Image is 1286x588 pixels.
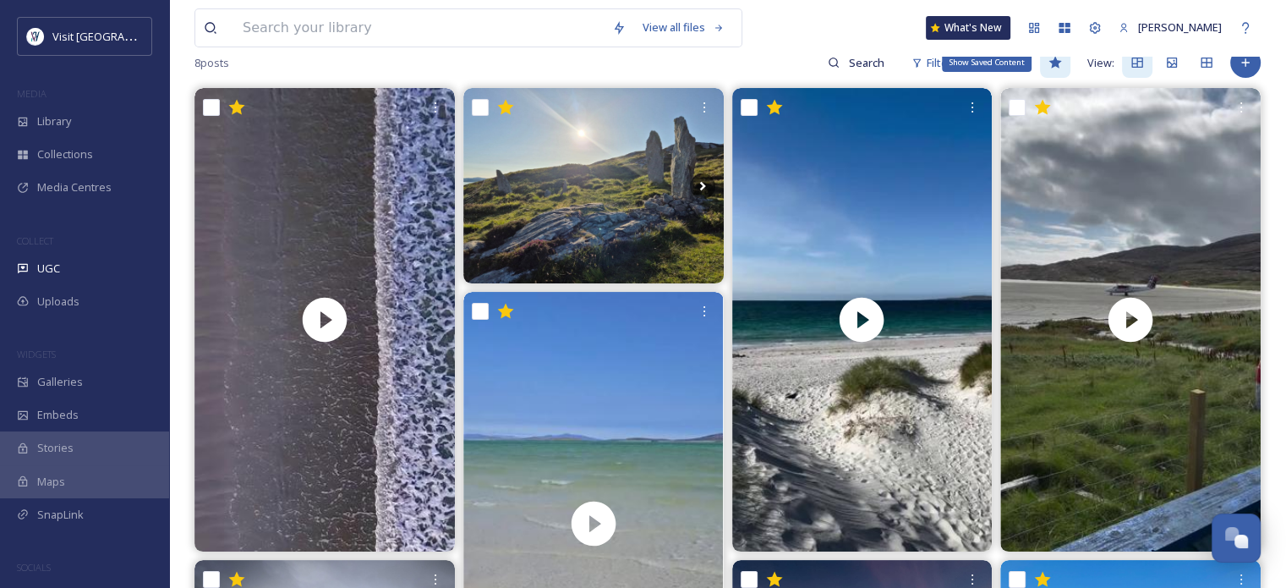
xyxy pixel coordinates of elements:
[37,261,60,277] span: UGC
[27,28,44,45] img: Untitled%20design%20%2897%29.png
[37,374,83,390] span: Galleries
[731,88,992,552] video: It’s a close call - which island has the best beaches in the world? Spoiler: it’s not in the Cari...
[37,113,71,129] span: Library
[17,87,47,100] span: MEDIA
[840,46,895,80] input: Search
[37,440,74,456] span: Stories
[17,348,56,360] span: WIDGETS
[194,55,229,71] span: 8 posts
[37,294,79,310] span: Uploads
[37,407,79,423] span: Embeds
[17,561,51,574] span: SOCIALS
[1138,19,1222,35] span: [PERSON_NAME]
[1000,88,1261,552] video: #outerhebrides #barraairport
[1212,514,1261,563] button: Open Chat
[942,53,1032,72] div: Show Saved Content
[37,146,93,162] span: Collections
[1110,11,1230,44] a: [PERSON_NAME]
[17,234,53,247] span: COLLECT
[37,474,65,490] span: Maps
[634,11,733,44] a: View all files
[194,88,455,552] video: Still on a high from last weekend. Scotland is just amazing 😍🏴󠁧󠁢󠁳󠁣󠁴󠁿 #outerhebrides #scotland #we...
[52,28,183,44] span: Visit [GEOGRAPHIC_DATA]
[37,179,112,195] span: Media Centres
[463,88,724,283] img: ... Tursachan = Callanish VIII, Outer Hebrides / Scotland ... Located on the west coast of the Is...
[234,9,604,47] input: Search your library
[731,88,992,552] img: thumbnail
[926,16,1010,40] a: What's New
[194,88,455,552] img: thumbnail
[1000,88,1261,552] img: thumbnail
[927,55,958,71] span: Filters
[37,507,84,523] span: SnapLink
[1087,55,1114,71] span: View:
